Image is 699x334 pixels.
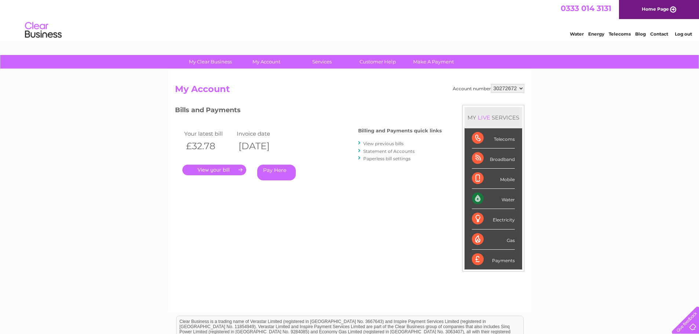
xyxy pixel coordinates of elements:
[403,55,464,69] a: Make A Payment
[180,55,241,69] a: My Clear Business
[609,31,631,37] a: Telecoms
[472,189,515,209] div: Water
[175,84,524,98] h2: My Account
[453,84,524,93] div: Account number
[588,31,604,37] a: Energy
[175,105,442,118] h3: Bills and Payments
[176,4,523,36] div: Clear Business is a trading name of Verastar Limited (registered in [GEOGRAPHIC_DATA] No. 3667643...
[182,165,246,175] a: .
[635,31,646,37] a: Blog
[236,55,296,69] a: My Account
[358,128,442,133] h4: Billing and Payments quick links
[182,129,235,139] td: Your latest bill
[363,156,411,161] a: Paperless bill settings
[235,129,288,139] td: Invoice date
[472,169,515,189] div: Mobile
[472,250,515,269] div: Payments
[347,55,408,69] a: Customer Help
[235,139,288,154] th: [DATE]
[472,230,515,250] div: Gas
[363,141,404,146] a: View previous bills
[363,148,415,154] a: Statement of Accounts
[650,31,668,37] a: Contact
[472,128,515,148] div: Telecoms
[561,4,611,13] a: 0333 014 3131
[472,148,515,169] div: Broadband
[465,107,522,128] div: MY SERVICES
[257,165,296,180] a: Pay Here
[25,19,62,41] img: logo.png
[292,55,352,69] a: Services
[570,31,584,37] a: Water
[472,209,515,229] div: Electricity
[476,114,492,121] div: LIVE
[182,139,235,154] th: £32.78
[675,31,692,37] a: Log out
